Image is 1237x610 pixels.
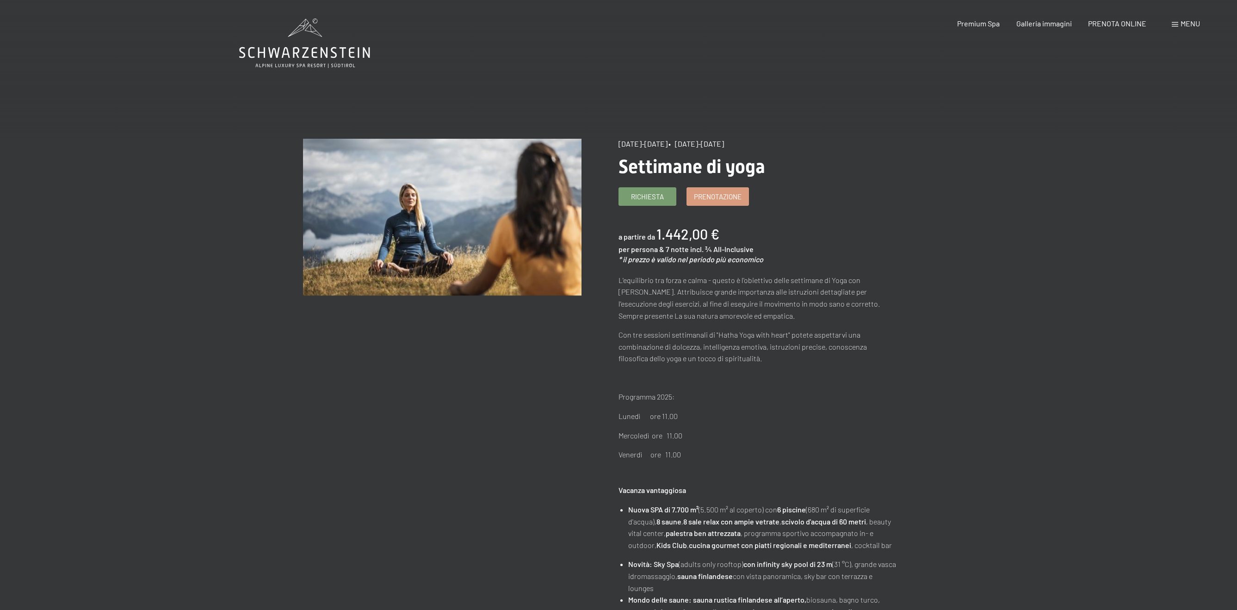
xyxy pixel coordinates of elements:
[666,245,689,253] span: 7 notte
[656,226,719,242] b: 1.442,00 €
[618,486,686,494] strong: Vacanza vantaggiosa
[628,560,679,568] strong: Novità: Sky Spa
[743,560,832,568] strong: con infinity sky pool di 23 m
[668,139,724,148] span: • [DATE]-[DATE]
[618,245,664,253] span: per persona &
[683,517,779,526] strong: 8 sale relax con ampie vetrate
[618,232,655,241] span: a partire da
[694,192,742,202] span: Prenotazione
[689,541,851,549] strong: cucina gourmet con piatti regionali e mediterranei
[619,188,676,205] a: Richiesta
[628,504,897,551] li: (5.500 m² al coperto) con (680 m² di superficie d'acqua), , , , beauty vital center, , programma ...
[781,517,866,526] strong: scivolo d'acqua di 60 metri
[687,188,748,205] a: Prenotazione
[618,430,897,442] p: Mercoledì ore 11.00
[1016,19,1072,28] a: Galleria immagini
[957,19,1000,28] a: Premium Spa
[666,529,741,537] strong: palestra ben attrezzata
[618,139,668,148] span: [DATE]-[DATE]
[618,274,897,321] p: L'equilibrio tra forza e calma - questo è l'obiettivo delle settimane di Yoga con [PERSON_NAME]. ...
[618,410,897,422] p: Lunedì ore 11.00
[677,572,733,580] strong: sauna finlandese
[1088,19,1146,28] a: PRENOTA ONLINE
[631,192,664,202] span: Richiesta
[777,505,806,514] strong: 6 piscine
[618,391,897,403] p: Programma 2025:
[690,245,754,253] span: incl. ¾ All-Inclusive
[628,558,897,594] li: (adults only rooftop) (31 °C), grande vasca idromassaggio, con vista panoramica, sky bar con terr...
[628,595,806,604] strong: Mondo delle saune: sauna rustica finlandese all’aperto,
[618,449,897,461] p: Venerdì ore 11.00
[303,139,582,296] img: Settimane di yoga
[628,505,699,514] strong: Nuova SPA di 7.700 m²
[656,517,681,526] strong: 8 saune
[1181,19,1200,28] span: Menu
[618,329,897,364] p: Con tre sessioni settimanali di "Hatha Yoga with heart" potete aspettarvi una combinazione di dol...
[618,156,765,178] span: Settimane di yoga
[656,541,687,549] strong: Kids Club
[618,255,763,264] em: * il prezzo è valido nel periodo più economico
